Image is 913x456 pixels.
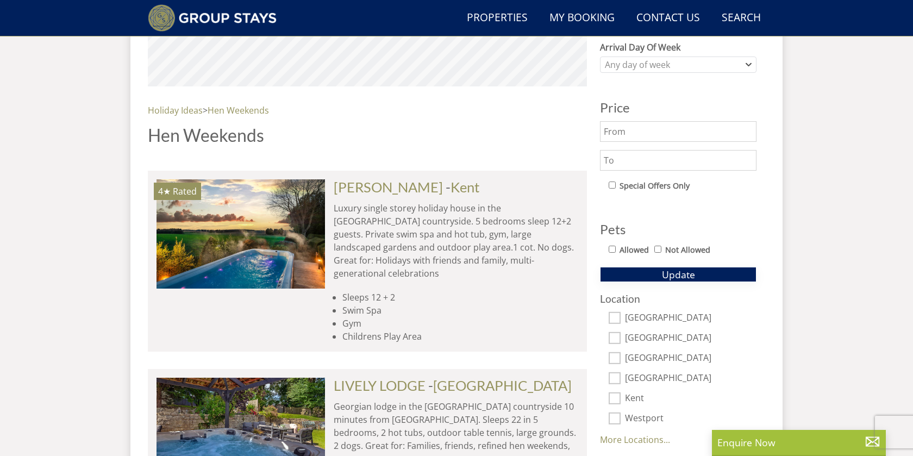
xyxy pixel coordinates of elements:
[600,222,756,236] h3: Pets
[600,267,756,282] button: Update
[600,434,670,446] a: More Locations...
[600,57,756,73] div: Combobox
[342,291,578,304] li: Sleeps 12 + 2
[600,293,756,304] h3: Location
[148,4,277,32] img: Group Stays
[451,179,480,195] a: Kent
[600,101,756,115] h3: Price
[208,104,269,116] a: Hen Weekends
[625,413,756,425] label: Westport
[620,180,690,192] label: Special Offers Only
[203,104,208,116] span: >
[446,179,480,195] span: -
[632,6,704,30] a: Contact Us
[600,41,756,54] label: Arrival Day Of Week
[158,185,171,197] span: BELLUS has a 4 star rating under the Quality in Tourism Scheme
[545,6,619,30] a: My Booking
[148,104,203,116] a: Holiday Ideas
[433,377,572,393] a: [GEOGRAPHIC_DATA]
[625,393,756,405] label: Kent
[462,6,532,30] a: Properties
[342,317,578,330] li: Gym
[342,330,578,343] li: Childrens Play Area
[625,353,756,365] label: [GEOGRAPHIC_DATA]
[625,333,756,345] label: [GEOGRAPHIC_DATA]
[334,377,426,393] a: LIVELY LODGE
[428,377,572,393] span: -
[157,179,325,288] a: 4★ Rated
[334,202,578,280] p: Luxury single storey holiday house in the [GEOGRAPHIC_DATA] countryside. 5 bedrooms sleep 12+2 gu...
[625,313,756,324] label: [GEOGRAPHIC_DATA]
[662,268,695,281] span: Update
[602,59,743,71] div: Any day of week
[665,244,710,256] label: Not Allowed
[600,121,756,142] input: From
[173,185,197,197] span: Rated
[620,244,649,256] label: Allowed
[600,150,756,171] input: To
[334,179,443,195] a: [PERSON_NAME]
[717,435,880,449] p: Enquire Now
[157,179,325,288] img: Bellus-kent-large-group-holiday-home-sleeps-13.original.jpg
[342,304,578,317] li: Swim Spa
[717,6,765,30] a: Search
[148,126,587,145] h1: Hen Weekends
[625,373,756,385] label: [GEOGRAPHIC_DATA]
